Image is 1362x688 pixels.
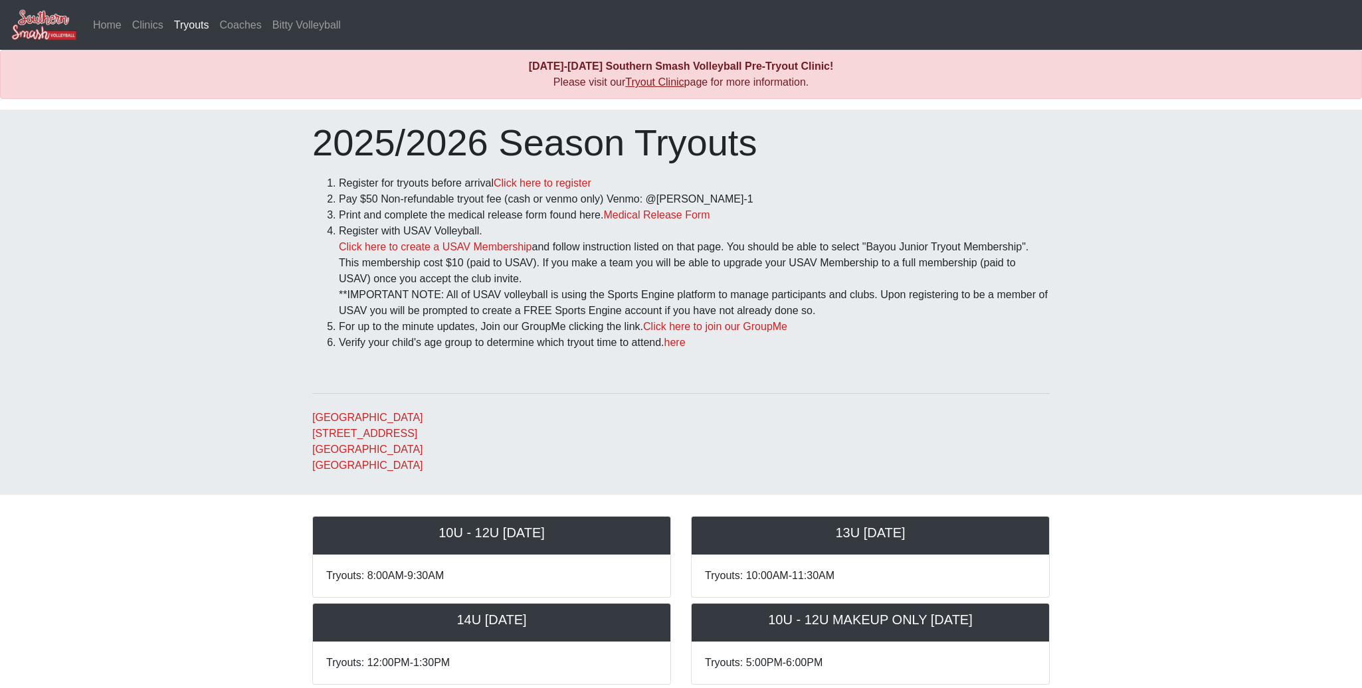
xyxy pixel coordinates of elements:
a: [GEOGRAPHIC_DATA][STREET_ADDRESS][GEOGRAPHIC_DATA][GEOGRAPHIC_DATA] [312,412,423,471]
li: Register with USAV Volleyball. and follow instruction listed on that page. You should be able to ... [339,223,1050,319]
a: here [664,337,686,348]
p: Tryouts: 12:00PM-1:30PM [326,655,657,671]
h5: 14U [DATE] [326,612,657,628]
h5: 10U - 12U MAKEUP ONLY [DATE] [705,612,1036,628]
a: Medical Release Form [603,209,710,220]
li: Pay $50 Non-refundable tryout fee (cash or venmo only) Venmo: @[PERSON_NAME]-1 [339,191,1050,207]
li: Print and complete the medical release form found here. [339,207,1050,223]
a: Click here to join our GroupMe [643,321,787,332]
img: Southern Smash Volleyball [11,9,77,41]
li: Register for tryouts before arrival [339,175,1050,191]
a: Home [88,12,127,39]
li: For up to the minute updates, Join our GroupMe clicking the link. [339,319,1050,335]
p: Tryouts: 10:00AM-11:30AM [705,568,1036,584]
p: Tryouts: 8:00AM-9:30AM [326,568,657,584]
a: Bitty Volleyball [267,12,346,39]
a: Tryout Clinic [625,76,684,88]
p: Tryouts: 5:00PM-6:00PM [705,655,1036,671]
a: Coaches [215,12,267,39]
h5: 13U [DATE] [705,525,1036,541]
li: Verify your child's age group to determine which tryout time to attend. [339,335,1050,351]
a: Click here to register [494,177,591,189]
a: Clinics [127,12,169,39]
h1: 2025/2026 Season Tryouts [312,120,1050,165]
h5: 10U - 12U [DATE] [326,525,657,541]
a: Tryouts [169,12,215,39]
a: Click here to create a USAV Membership [339,241,532,252]
b: [DATE]-[DATE] Southern Smash Volleyball Pre-Tryout Clinic! [529,60,834,72]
